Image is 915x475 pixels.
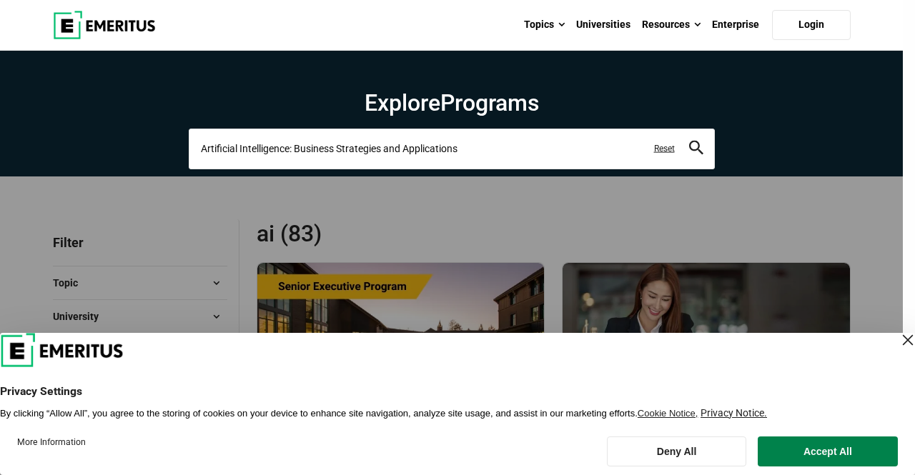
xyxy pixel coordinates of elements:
[189,129,715,169] input: search-page
[440,89,539,116] span: Programs
[654,143,675,155] a: Reset search
[189,89,715,117] h1: Explore
[689,144,703,158] a: search
[772,10,851,40] a: Login
[689,141,703,157] button: search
